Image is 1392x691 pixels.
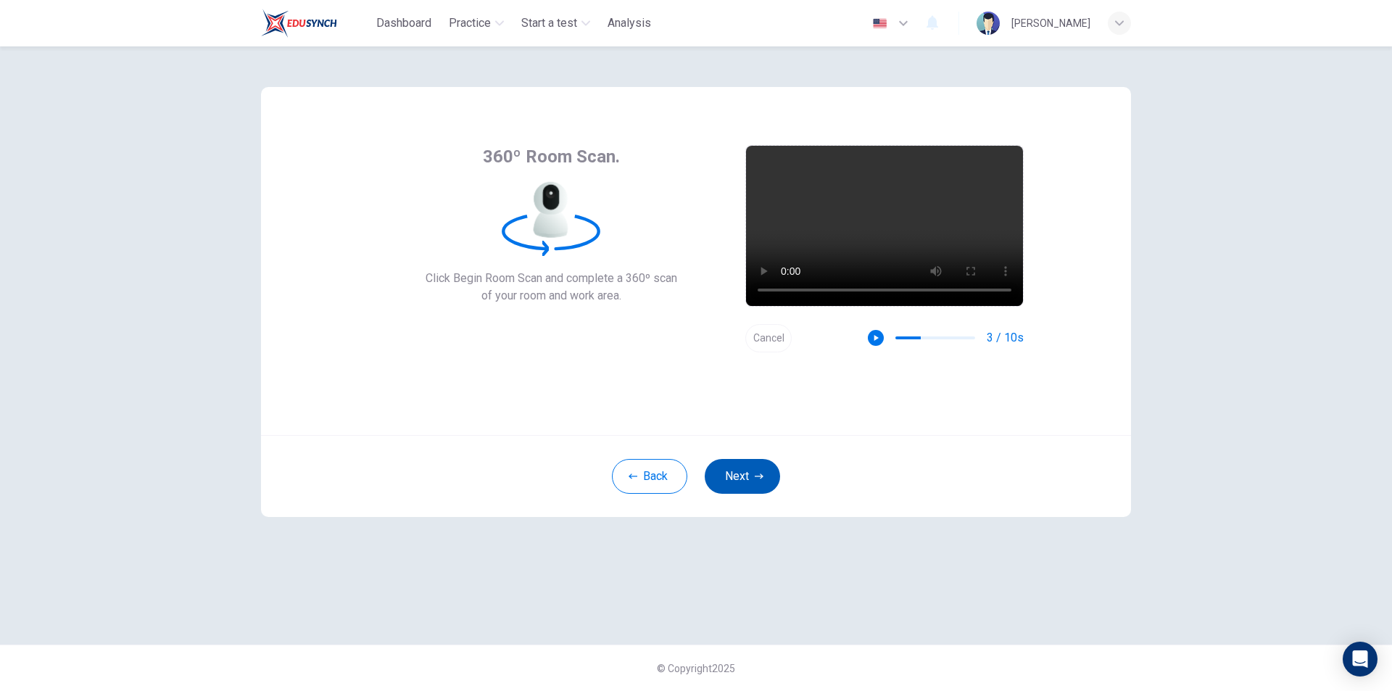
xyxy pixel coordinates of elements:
span: Start a test [521,15,577,32]
span: Click Begin Room Scan and complete a 360º scan [426,270,677,287]
span: © Copyright 2025 [657,663,735,674]
button: Start a test [515,10,596,36]
a: Train Test logo [261,9,370,38]
button: Cancel [745,324,792,352]
img: Train Test logo [261,9,337,38]
button: Dashboard [370,10,437,36]
img: en [871,18,889,29]
span: Dashboard [376,15,431,32]
span: Analysis [608,15,651,32]
div: [PERSON_NAME] [1011,15,1090,32]
img: Profile picture [977,12,1000,35]
button: Practice [443,10,510,36]
button: Analysis [602,10,657,36]
span: 360º Room Scan. [483,145,620,168]
button: Back [612,459,687,494]
span: of your room and work area. [426,287,677,305]
button: Next [705,459,780,494]
div: Open Intercom Messenger [1343,642,1377,676]
span: Practice [449,15,491,32]
span: 3 / 10s [987,329,1024,347]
